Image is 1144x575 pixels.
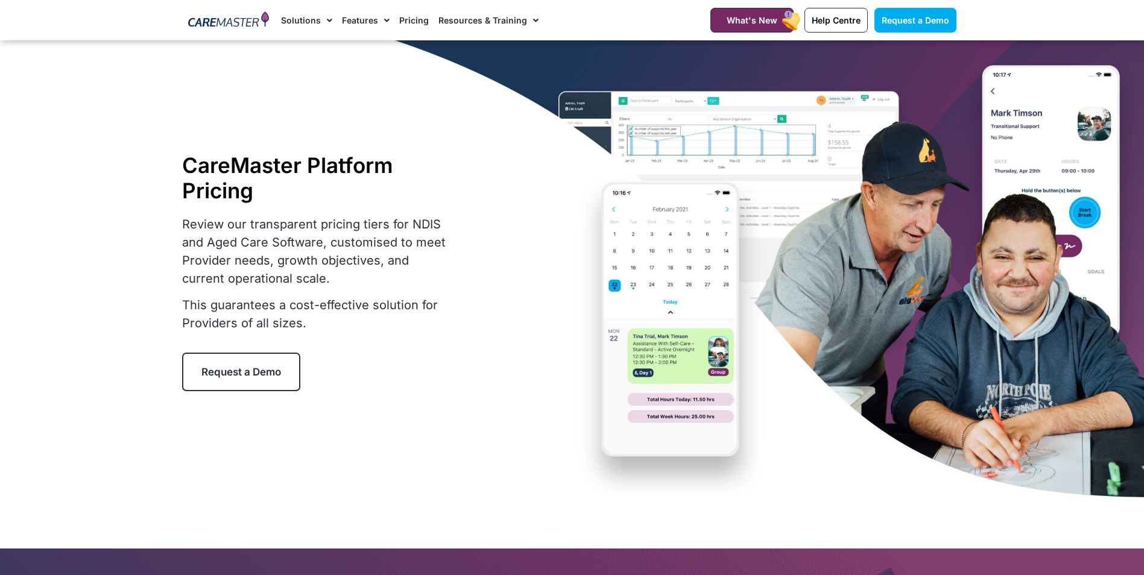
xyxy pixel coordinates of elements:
[727,15,777,25] span: What's New
[188,11,270,30] img: CareMaster Logo
[182,215,453,287] p: Review our transparent pricing tiers for NDIS and Aged Care Software, customised to meet Provider...
[201,366,281,378] span: Request a Demo
[182,152,453,203] h1: CareMaster Platform Pricing
[804,8,868,33] a: Help Centre
[710,8,794,33] a: What's New
[882,15,949,25] span: Request a Demo
[874,8,956,33] a: Request a Demo
[812,15,861,25] span: Help Centre
[182,353,300,391] a: Request a Demo
[182,296,453,332] p: This guarantees a cost-effective solution for Providers of all sizes.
